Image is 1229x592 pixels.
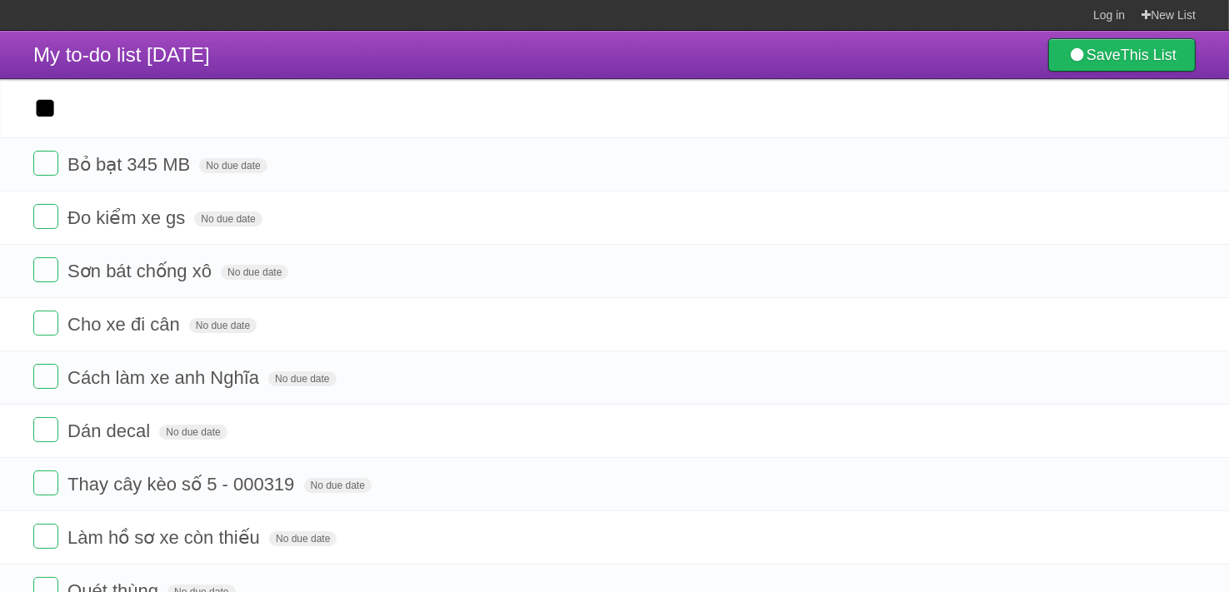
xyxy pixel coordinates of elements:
label: Done [33,470,58,495]
label: Done [33,524,58,549]
span: No due date [268,371,336,386]
span: No due date [159,425,227,440]
span: Thay cây kèo số 5 - 000319 [67,474,298,495]
label: Done [33,417,58,442]
b: This List [1121,47,1177,63]
span: No due date [221,265,288,280]
label: Done [33,257,58,282]
label: Done [33,204,58,229]
span: Bỏ bạt 345 MB [67,154,194,175]
span: No due date [269,531,337,546]
span: Dán decal [67,420,154,441]
span: My to-do list [DATE] [33,43,210,66]
label: Done [33,364,58,389]
span: Cho xe đi cân [67,314,184,335]
span: Làm hồ sơ xe còn thiếu [67,527,264,548]
span: Cách làm xe anh Nghĩa [67,367,263,388]
span: Đo kiểm xe gs [67,207,189,228]
span: No due date [194,211,262,226]
label: Done [33,151,58,176]
span: No due date [304,478,372,493]
a: SaveThis List [1048,38,1196,72]
span: No due date [189,318,257,333]
label: Done [33,311,58,336]
span: No due date [199,158,267,173]
span: Sơn bát chống xô [67,261,216,281]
